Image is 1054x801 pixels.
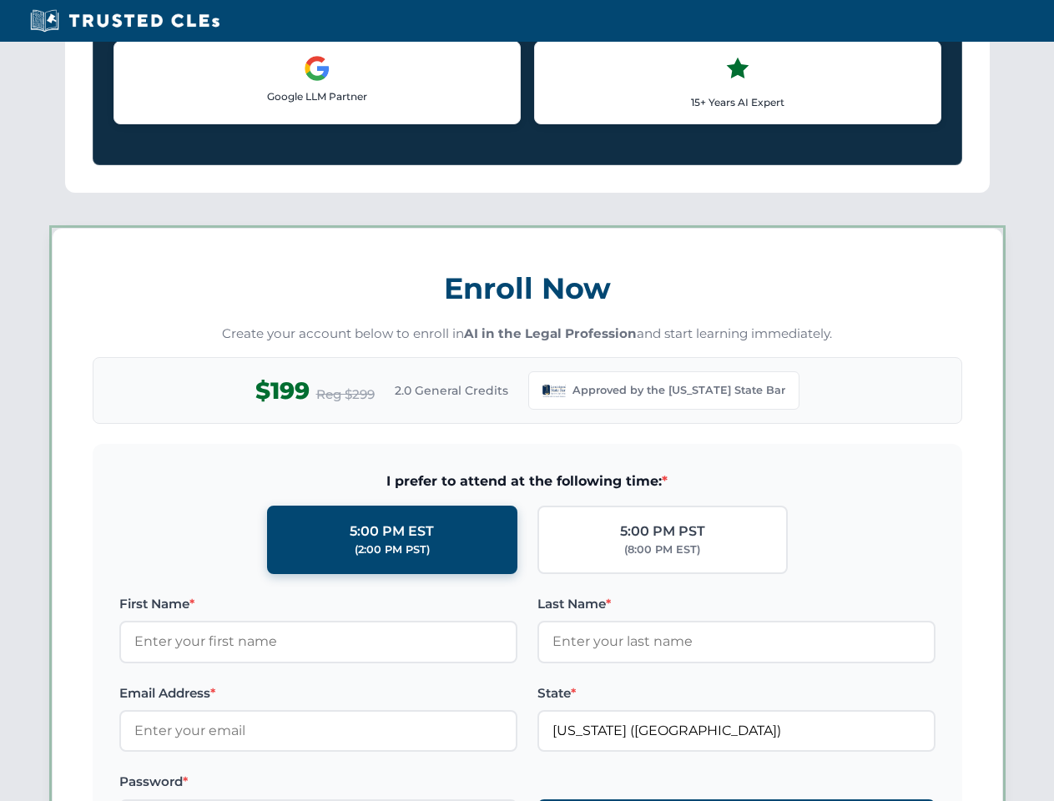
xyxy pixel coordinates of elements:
span: I prefer to attend at the following time: [119,471,935,492]
div: 5:00 PM EST [350,521,434,542]
label: First Name [119,594,517,614]
div: (8:00 PM EST) [624,542,700,558]
p: Create your account below to enroll in and start learning immediately. [93,325,962,344]
img: Google [304,55,330,82]
input: Louisiana (LA) [537,710,935,752]
div: 5:00 PM PST [620,521,705,542]
input: Enter your first name [119,621,517,662]
strong: AI in the Legal Profession [464,325,637,341]
label: Email Address [119,683,517,703]
p: 15+ Years AI Expert [548,94,927,110]
p: Google LLM Partner [128,88,507,104]
span: $199 [255,372,310,410]
label: Password [119,772,517,792]
span: 2.0 General Credits [395,381,508,400]
label: State [537,683,935,703]
div: (2:00 PM PST) [355,542,430,558]
img: Trusted CLEs [25,8,224,33]
h3: Enroll Now [93,262,962,315]
span: Approved by the [US_STATE] State Bar [572,382,785,399]
input: Enter your email [119,710,517,752]
img: Louisiana State Bar [542,379,566,402]
input: Enter your last name [537,621,935,662]
label: Last Name [537,594,935,614]
span: Reg $299 [316,385,375,405]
